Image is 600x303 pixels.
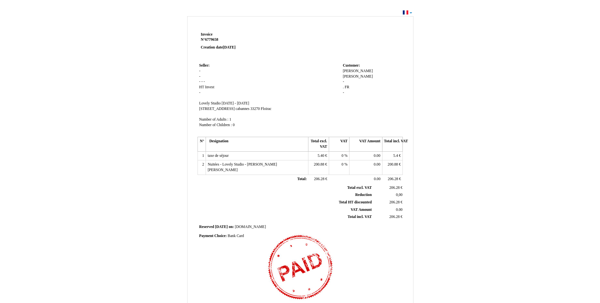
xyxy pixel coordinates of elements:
[374,154,380,158] span: 0.00
[235,225,266,229] span: [DOMAIN_NAME]
[348,215,372,219] span: Total incl. VAT
[199,107,250,111] span: [STREET_ADDRESS] cabannes
[373,213,404,221] td: €
[343,69,373,73] span: [PERSON_NAME]
[297,177,306,181] span: Total:
[342,162,344,167] span: 0
[199,91,200,95] span: -
[199,63,209,68] span: Seller:
[329,137,349,151] th: VAT
[329,160,349,175] td: %
[198,151,206,160] td: 1
[198,160,206,175] td: 2
[347,186,372,190] span: Total excl. VAT
[382,175,402,184] td: €
[389,215,400,219] span: 206.28
[199,85,204,89] span: HT
[396,208,402,212] span: 0.00
[314,177,324,181] span: 206.28
[201,32,212,37] span: Invoice
[345,85,349,89] span: FR
[373,184,404,191] td: €
[199,225,214,229] span: Reserved
[382,151,402,160] td: €
[396,193,402,197] span: 0,00
[329,151,349,160] td: %
[318,154,324,158] span: 5.40
[233,123,235,127] span: 0
[389,186,400,190] span: 206.28
[343,85,344,89] span: .
[215,225,228,229] span: [DATE]
[374,177,380,181] span: 0.00
[351,208,372,212] span: VAT Amount
[393,154,398,158] span: 5.4
[382,160,402,175] td: €
[250,107,260,111] span: 33270
[198,137,206,151] th: N°
[308,151,329,160] td: €
[199,234,227,238] span: Payment Choice:
[223,45,235,49] span: [DATE]
[222,101,249,105] span: [DATE] - [DATE]
[343,80,344,84] span: -
[230,117,231,122] span: 1
[388,162,398,167] span: 200.88
[199,117,229,122] span: Number of Adults :
[199,101,221,105] span: Lovely Studio
[343,74,373,79] span: [PERSON_NAME]
[205,38,218,42] span: 6779658
[199,69,200,73] span: -
[389,200,400,204] span: 206.28
[201,80,203,84] span: -
[204,80,205,84] span: -
[199,80,200,84] span: -
[314,162,324,167] span: 200.88
[342,154,344,158] span: 0
[374,162,380,167] span: 0.00
[382,137,402,151] th: Total incl. VAT
[349,137,382,151] th: VAT Amount
[339,200,372,204] span: Total HT discounted
[201,45,236,49] strong: Creation date
[206,137,308,151] th: Designation
[199,123,232,127] span: Number of Children :
[308,137,329,151] th: Total excl. VAT
[308,175,329,184] td: €
[308,160,329,175] td: €
[208,154,229,158] span: taxe de séjour
[208,162,277,172] span: Nuitées - Lovely Studio - [PERSON_NAME] [PERSON_NAME]
[343,91,344,95] span: -
[388,177,398,181] span: 206.28
[355,193,372,197] span: Reduction
[201,37,278,42] strong: N°
[373,199,404,206] td: €
[261,107,272,111] span: Floirac
[343,63,360,68] span: Customer:
[228,234,244,238] span: Bank Card
[199,74,200,79] span: -
[205,85,214,89] span: Invest
[229,225,234,229] span: on:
